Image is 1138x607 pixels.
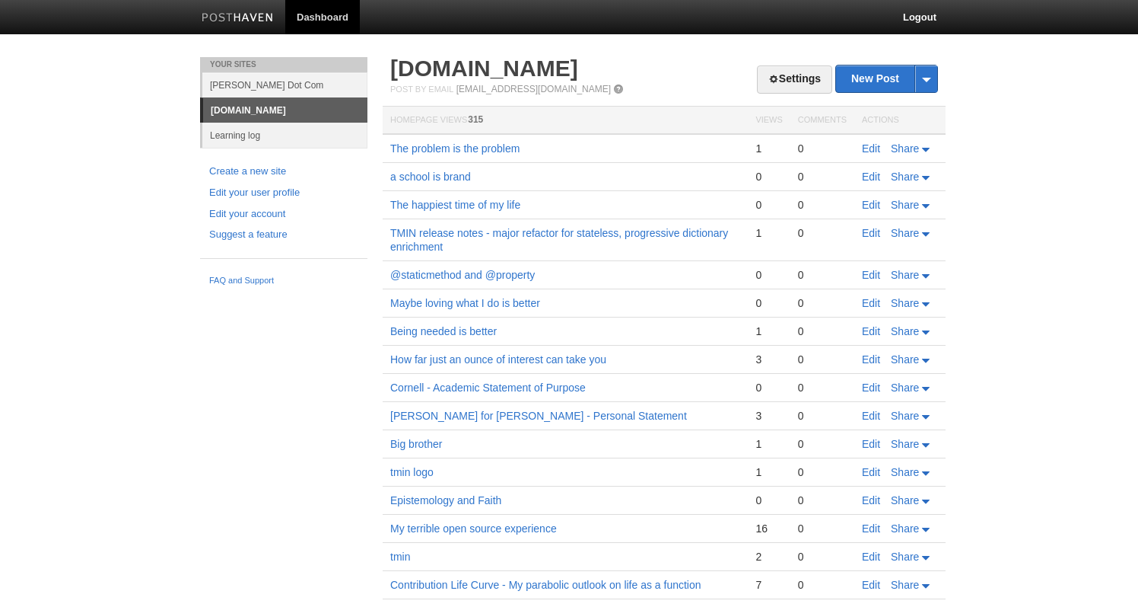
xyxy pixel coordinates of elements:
a: How far just an ounce of interest can take you [390,353,606,366]
div: 0 [798,437,847,451]
th: Views [748,107,790,135]
a: [EMAIL_ADDRESS][DOMAIN_NAME] [456,84,611,94]
div: 0 [798,465,847,479]
a: Edit [862,410,880,422]
a: Edit [862,522,880,535]
a: Suggest a feature [209,227,358,243]
a: @staticmethod and @property [390,269,535,281]
div: 1 [755,437,782,451]
a: Settings [757,65,832,94]
div: 1 [755,324,782,338]
a: Edit [862,269,880,281]
a: [PERSON_NAME] Dot Com [202,72,367,97]
span: Share [891,142,919,155]
th: Homepage Views [383,107,748,135]
a: Edit [862,297,880,309]
div: 0 [755,268,782,282]
span: Post by Email [390,85,453,94]
span: Share [891,353,919,366]
div: 0 [798,296,847,310]
a: Contribution Life Curve - My parabolic outlook on life as a function [390,579,701,591]
a: Edit [862,199,880,211]
span: Share [891,522,919,535]
div: 0 [755,198,782,212]
div: 0 [755,494,782,507]
a: Create a new site [209,164,358,180]
span: Share [891,410,919,422]
div: 0 [798,353,847,366]
span: Share [891,466,919,478]
span: Share [891,199,919,211]
div: 0 [798,381,847,395]
a: New Post [836,65,937,92]
th: Comments [790,107,854,135]
span: Share [891,579,919,591]
a: Edit [862,438,880,450]
a: Edit [862,227,880,239]
a: Edit [862,579,880,591]
span: 315 [468,114,483,125]
th: Actions [854,107,946,135]
li: Your Sites [200,57,367,72]
a: FAQ and Support [209,274,358,288]
a: [DOMAIN_NAME] [390,56,578,81]
span: Share [891,382,919,394]
a: The happiest time of my life [390,199,520,211]
div: 0 [798,494,847,507]
a: Edit [862,466,880,478]
div: 0 [755,296,782,310]
span: Share [891,494,919,506]
a: Learning log [202,123,367,148]
div: 3 [755,409,782,423]
div: 0 [798,198,847,212]
a: Edit your account [209,206,358,222]
span: Share [891,269,919,281]
span: Share [891,325,919,337]
a: Epistemology and Faith [390,494,501,506]
div: 0 [798,324,847,338]
span: Share [891,171,919,183]
span: Share [891,227,919,239]
div: 0 [798,522,847,535]
a: My terrible open source experience [390,522,557,535]
div: 0 [798,170,847,184]
a: [PERSON_NAME] for [PERSON_NAME] - Personal Statement [390,410,687,422]
div: 0 [798,268,847,282]
div: 0 [798,409,847,423]
div: 1 [755,226,782,240]
a: Cornell - Academic Statement of Purpose [390,382,586,394]
div: 0 [798,142,847,155]
a: Edit [862,353,880,366]
a: The problem is the problem [390,142,520,155]
div: 16 [755,522,782,535]
a: Edit your user profile [209,185,358,201]
a: [DOMAIN_NAME] [203,98,367,123]
a: Maybe loving what I do is better [390,297,540,309]
a: Edit [862,551,880,563]
a: Edit [862,325,880,337]
a: a school is brand [390,171,471,183]
a: tmin logo [390,466,434,478]
a: Edit [862,494,880,506]
a: TMIN release notes - major refactor for stateless, progressive dictionary enrichment [390,227,728,253]
a: Edit [862,142,880,155]
div: 1 [755,465,782,479]
div: 0 [755,170,782,184]
a: Being needed is better [390,325,497,337]
div: 0 [755,381,782,395]
span: Share [891,438,919,450]
a: tmin [390,551,410,563]
img: Posthaven-bar [202,13,274,24]
span: Share [891,297,919,309]
span: Share [891,551,919,563]
div: 7 [755,578,782,592]
div: 0 [798,550,847,564]
a: Edit [862,382,880,394]
div: 0 [798,578,847,592]
div: 0 [798,226,847,240]
div: 2 [755,550,782,564]
div: 3 [755,353,782,366]
div: 1 [755,142,782,155]
a: Edit [862,171,880,183]
a: Big brother [390,438,442,450]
